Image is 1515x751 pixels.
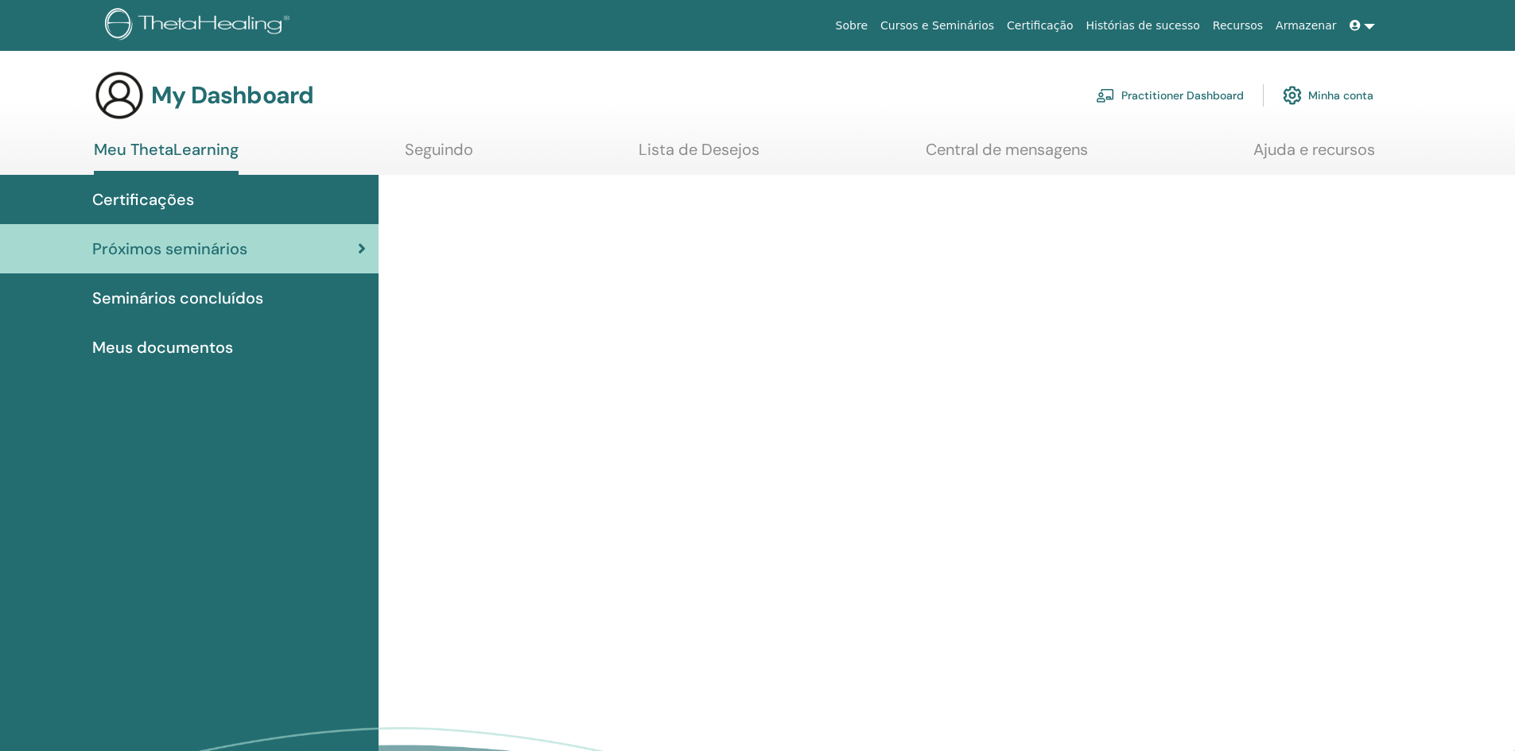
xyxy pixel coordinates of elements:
a: Certificação [1000,11,1079,41]
a: Cursos e Seminários [874,11,1000,41]
img: chalkboard-teacher.svg [1096,88,1115,103]
a: Seguindo [405,140,473,171]
a: Sobre [829,11,874,41]
span: Seminários concluídos [92,286,263,310]
a: Recursos [1206,11,1269,41]
a: Histórias de sucesso [1080,11,1206,41]
a: Ajuda e recursos [1253,140,1375,171]
h3: My Dashboard [151,81,313,110]
span: Meus documentos [92,335,233,359]
span: Certificações [92,188,194,211]
a: Lista de Desejos [639,140,759,171]
img: cog.svg [1283,82,1302,109]
span: Próximos seminários [92,237,247,261]
img: generic-user-icon.jpg [94,70,145,121]
img: logo.png [105,8,295,44]
a: Practitioner Dashboard [1096,78,1244,113]
a: Armazenar [1269,11,1342,41]
a: Meu ThetaLearning [94,140,239,175]
a: Central de mensagens [926,140,1088,171]
a: Minha conta [1283,78,1373,113]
